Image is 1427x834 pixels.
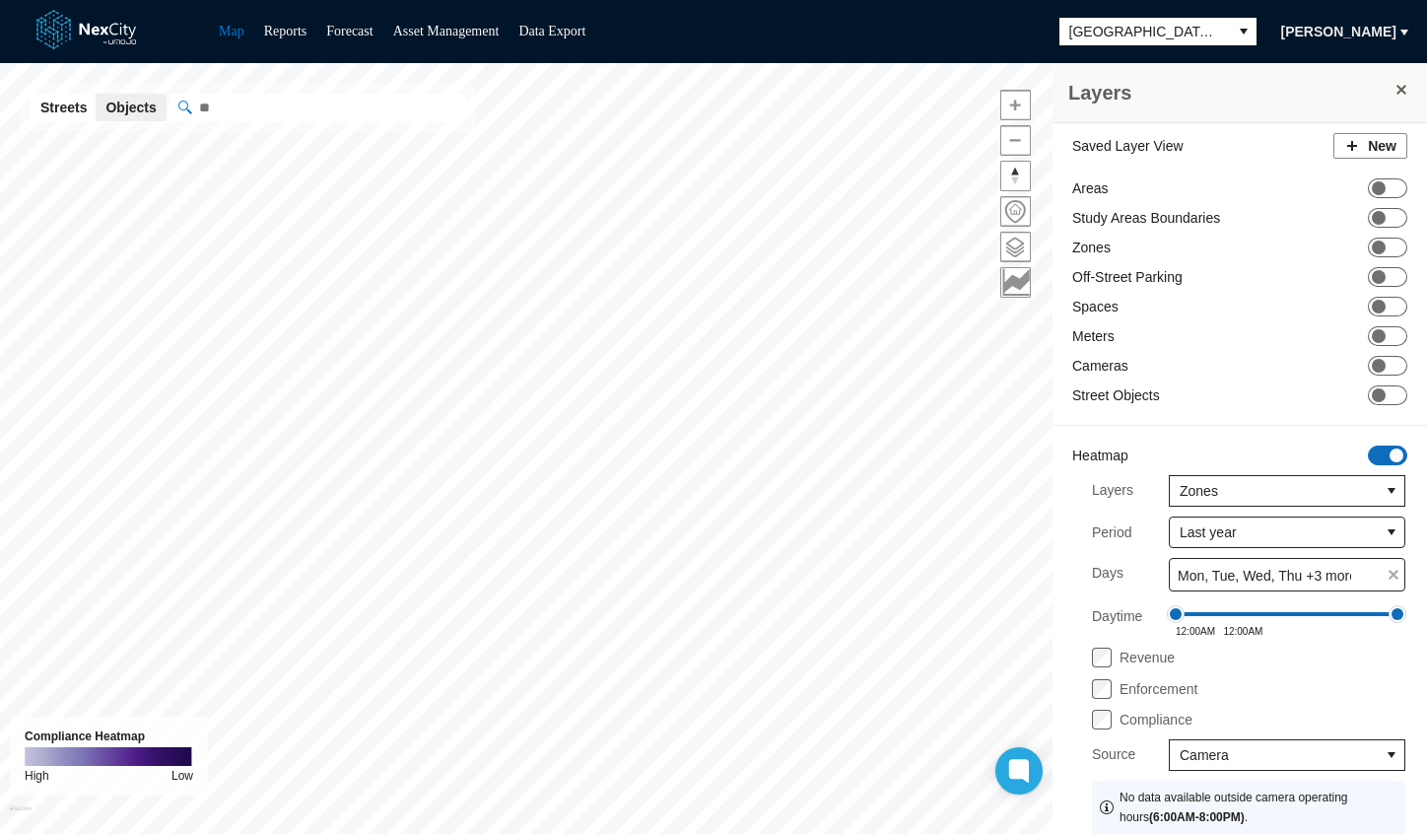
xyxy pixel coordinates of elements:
span: Zones [1180,481,1369,501]
div: Compliance Heatmap [25,727,193,746]
a: Data Export [518,24,585,38]
button: select [1231,18,1257,45]
span: 12:00AM [1176,626,1215,637]
button: Reset bearing to north [1000,161,1031,191]
label: Heatmap [1072,446,1128,465]
a: Mapbox homepage [9,805,32,828]
button: Key metrics [1000,267,1031,298]
label: Enforcement [1120,681,1197,697]
a: Forecast [326,24,373,38]
label: Source [1092,739,1135,771]
label: Zones [1072,238,1111,257]
span: Objects [105,98,156,117]
span: Zoom in [1001,91,1030,119]
span: clear [1383,564,1404,586]
label: Layers [1092,475,1133,507]
button: Zoom in [1000,90,1031,120]
span: Camera [1180,745,1369,765]
button: Home [1000,196,1031,227]
img: compliance_heatmap_scale-3K9fYNlo.svg [25,747,192,766]
button: select [1379,476,1404,506]
label: Period [1092,522,1131,542]
div: Low [171,766,193,786]
span: Last year [1180,522,1369,542]
span: [GEOGRAPHIC_DATA][PERSON_NAME] [1069,22,1221,41]
span: ( 6:00AM - 8:00PM ) [1149,810,1245,824]
button: Layers management [1000,232,1031,262]
span: Reset bearing to north [1001,162,1030,190]
div: 0 - 1440 [1176,612,1397,616]
span: Zoom out [1001,126,1030,155]
button: Zoom out [1000,125,1031,156]
span: 12:00AM [1223,626,1262,637]
span: Mon, Tue, Wed, Thu +3 more [1178,566,1357,586]
a: Reports [264,24,307,38]
button: select [1379,740,1404,770]
label: Compliance [1120,712,1192,728]
button: Objects [96,94,166,121]
span: [PERSON_NAME] [1281,22,1396,41]
label: Areas [1072,178,1109,198]
button: Streets [31,94,97,121]
label: Cameras [1072,356,1128,376]
label: Study Areas Boundaries [1072,208,1220,228]
label: Saved Layer View [1072,136,1184,156]
label: Revenue [1120,650,1175,665]
span: New [1368,136,1396,156]
button: [PERSON_NAME] [1268,16,1409,47]
label: Daytime [1092,601,1142,637]
button: select [1379,518,1404,547]
div: High [25,766,49,786]
button: New [1333,133,1407,159]
label: Off-Street Parking [1072,267,1183,287]
div: No data available outside camera operating hours . [1120,788,1398,827]
h3: Layers [1068,79,1392,106]
label: Street Objects [1072,385,1160,405]
label: Days [1092,558,1123,591]
span: Streets [40,98,87,117]
span: Drag [1389,605,1406,623]
label: Spaces [1072,297,1119,316]
a: Asset Management [393,24,500,38]
label: Meters [1072,326,1115,346]
span: Drag [1167,605,1185,623]
a: Map [219,24,244,38]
